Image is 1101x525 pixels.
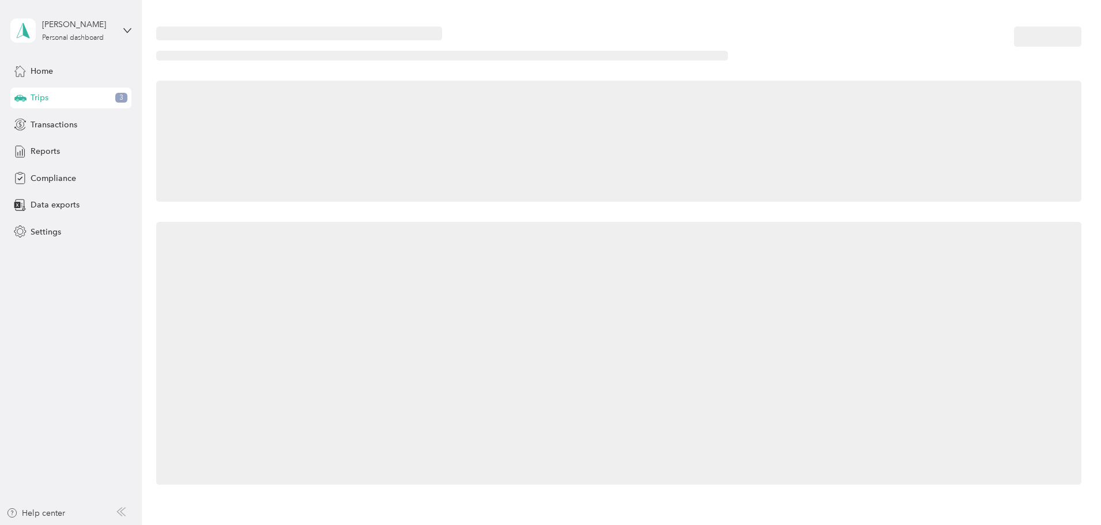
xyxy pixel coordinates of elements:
[31,65,53,77] span: Home
[31,92,48,104] span: Trips
[42,35,104,41] div: Personal dashboard
[31,172,76,184] span: Compliance
[31,199,80,211] span: Data exports
[42,18,114,31] div: [PERSON_NAME]
[115,93,127,103] span: 3
[31,119,77,131] span: Transactions
[1036,460,1101,525] iframe: Everlance-gr Chat Button Frame
[31,226,61,238] span: Settings
[6,507,65,519] button: Help center
[31,145,60,157] span: Reports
